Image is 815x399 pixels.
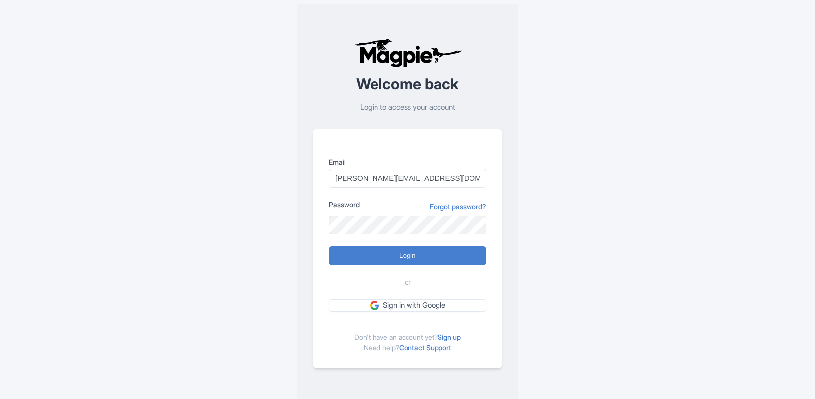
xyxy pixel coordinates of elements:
h2: Welcome back [313,76,502,92]
label: Password [329,199,360,210]
label: Email [329,157,486,167]
a: Sign in with Google [329,299,486,312]
img: logo-ab69f6fb50320c5b225c76a69d11143b.png [352,38,463,68]
img: google.svg [370,301,379,310]
p: Login to access your account [313,102,502,113]
a: Contact Support [399,343,451,352]
input: you@example.com [329,169,486,188]
div: Don't have an account yet? Need help? [329,324,486,353]
input: Login [329,246,486,265]
a: Forgot password? [430,201,486,212]
a: Sign up [438,333,461,341]
span: or [405,277,411,288]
